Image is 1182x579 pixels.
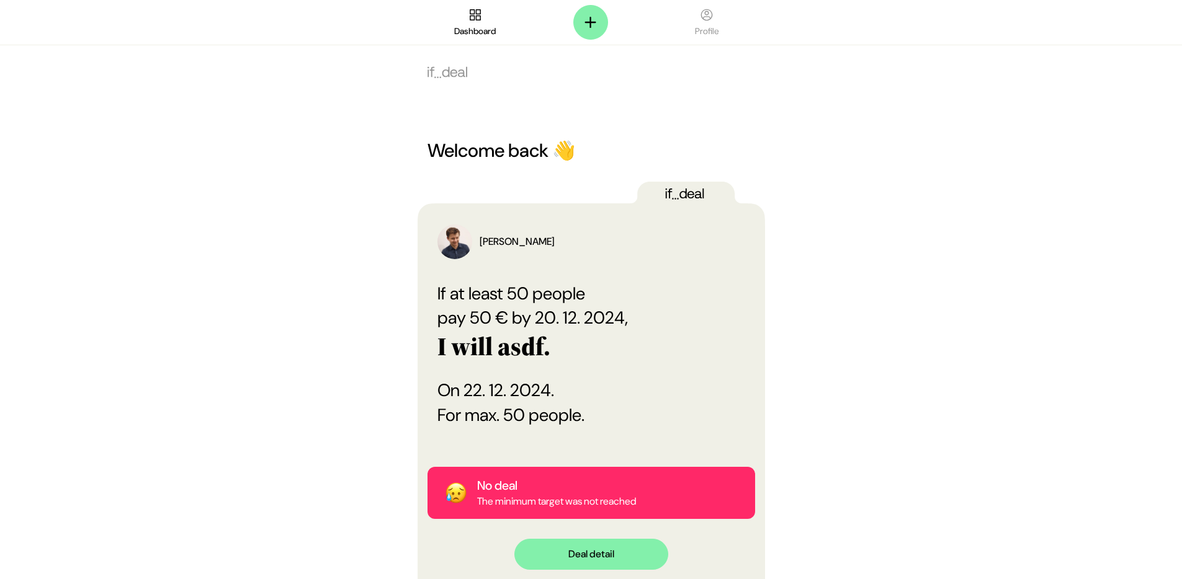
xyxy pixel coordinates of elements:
[514,539,668,570] span: Deal detail
[514,547,668,560] a: Deal detail
[428,139,755,162] div: Welcome back 👋
[695,25,719,37] span: Profile
[649,7,765,37] a: Profile
[454,25,496,37] span: Dashboard
[480,234,555,249] div: [PERSON_NAME]
[418,7,534,37] a: Dashboard
[437,224,472,259] img: Jan Kotráš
